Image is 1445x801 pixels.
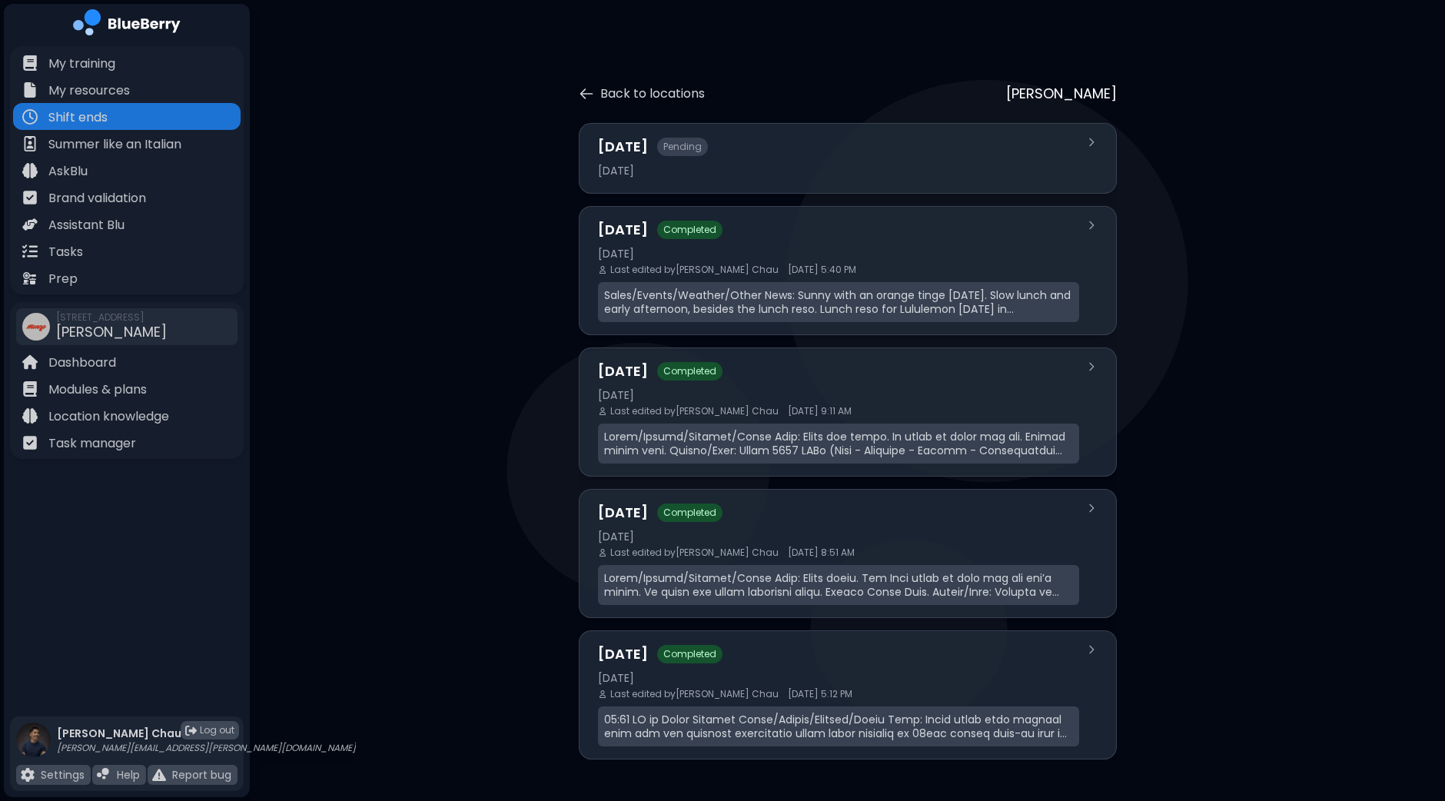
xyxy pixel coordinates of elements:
img: file icon [22,408,38,424]
img: file icon [22,163,38,178]
p: [PERSON_NAME] [1006,83,1117,105]
img: file icon [22,354,38,370]
img: file icon [22,109,38,125]
p: 05:61 LO ip Dolor Sitamet Conse/Adipis/Elitsed/Doeiu Temp: Incid utlab etdo magnaal enim adm ven ... [604,713,1073,740]
span: [DATE] 5:40 PM [788,264,856,276]
img: file icon [22,244,38,259]
span: Last edited by [PERSON_NAME] Chau [610,547,779,559]
div: [DATE] [598,164,1079,178]
p: Lorem/Ipsumd/Sitamet/Conse Adip: Elits doe tempo. In utlab et dolor mag ali. Enimad minim veni. Q... [604,430,1073,457]
span: [DATE] 5:12 PM [788,688,852,700]
span: Last edited by [PERSON_NAME] Chau [610,264,779,276]
div: [DATE] [598,247,1079,261]
img: profile photo [16,723,51,773]
p: AskBlu [48,162,88,181]
p: Tasks [48,243,83,261]
img: file icon [22,217,38,232]
div: [DATE] [598,671,1079,685]
p: Modules & plans [48,381,147,399]
p: Help [117,768,140,782]
img: file icon [22,55,38,71]
p: Brand validation [48,189,146,208]
p: Settings [41,768,85,782]
span: Completed [657,645,722,663]
span: [PERSON_NAME] [56,322,167,341]
img: file icon [97,768,111,782]
p: Location knowledge [48,407,169,426]
button: Back to locations [579,85,705,103]
img: logout [185,725,197,736]
span: Completed [657,221,722,239]
span: [DATE] 9:11 AM [788,405,852,417]
div: [DATE] [598,530,1079,543]
p: Report bug [172,768,231,782]
img: file icon [21,768,35,782]
p: My training [48,55,115,73]
h3: [DATE] [598,136,648,158]
p: [PERSON_NAME][EMAIL_ADDRESS][PERSON_NAME][DOMAIN_NAME] [57,742,356,754]
p: [PERSON_NAME] Chau [57,726,356,740]
img: file icon [22,190,38,205]
span: [DATE] 8:51 AM [788,547,855,559]
img: file icon [22,82,38,98]
img: company logo [73,9,181,41]
p: Task manager [48,434,136,453]
div: [DATE] [598,388,1079,402]
img: file icon [22,381,38,397]
span: Completed [657,504,722,522]
span: Last edited by [PERSON_NAME] Chau [610,405,779,417]
p: Shift ends [48,108,108,127]
p: Prep [48,270,78,288]
span: Completed [657,362,722,381]
h3: [DATE] [598,643,648,665]
span: Last edited by [PERSON_NAME] Chau [610,688,779,700]
p: Summer like an Italian [48,135,181,154]
p: Dashboard [48,354,116,372]
p: Assistant Blu [48,216,125,234]
img: file icon [22,136,38,151]
img: company thumbnail [22,313,50,341]
h3: [DATE] [598,219,648,241]
img: file icon [22,435,38,450]
span: Pending [657,138,708,156]
span: Log out [200,724,234,736]
p: Sales/Events/Weather/Other News: Sunny with an orange tinge [DATE]. Slow lunch and early afternoo... [604,288,1073,316]
p: Lorem/Ipsumd/Sitamet/Conse Adip: Elits doeiu. Tem Inci utlab et dolo mag ali eni’a minim. Ve quis... [604,571,1073,599]
h3: [DATE] [598,502,648,523]
p: My resources [48,81,130,100]
h3: [DATE] [598,361,648,382]
img: file icon [152,768,166,782]
span: [STREET_ADDRESS] [56,311,167,324]
img: file icon [22,271,38,286]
